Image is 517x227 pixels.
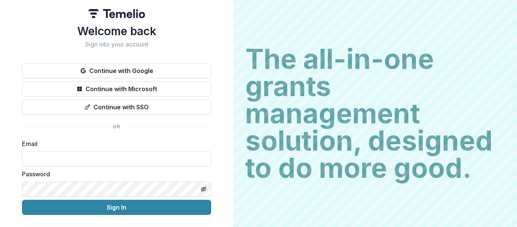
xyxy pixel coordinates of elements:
button: Toggle password visibility [198,183,210,195]
button: Continue with Microsoft [22,81,211,96]
button: Continue with SSO [22,100,211,115]
label: Email [22,139,207,148]
h2: Sign into your account [22,41,211,48]
label: Password [22,169,207,179]
img: Temelio [88,9,145,18]
button: Continue with Google [22,63,211,78]
h1: Welcome back [22,24,211,38]
button: Sign In [22,200,211,215]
